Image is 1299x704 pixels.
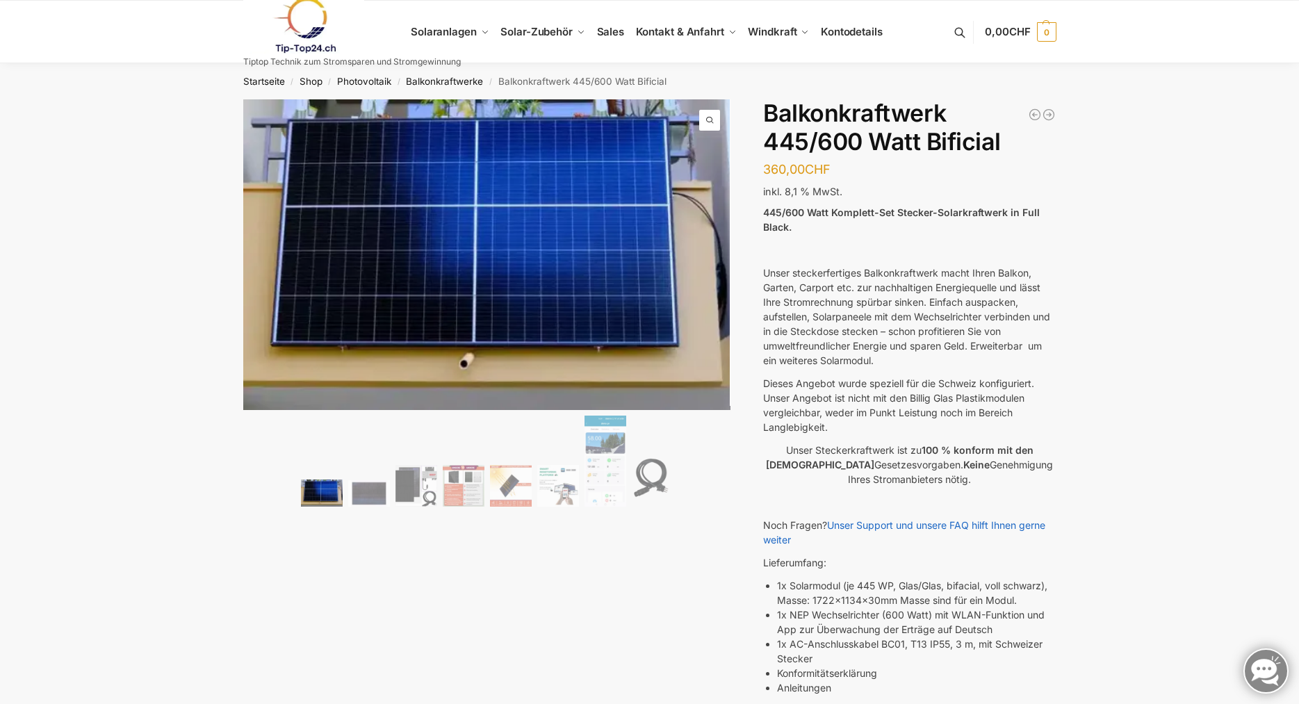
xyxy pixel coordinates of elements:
span: / [322,76,337,88]
span: Kontodetails [821,25,883,38]
span: inkl. 8,1 % MwSt. [763,186,842,197]
span: CHF [1009,25,1031,38]
span: / [285,76,300,88]
span: Solar-Zubehör [500,25,573,38]
a: Shop [300,76,322,87]
a: Unser Support und unsere FAQ hilft Ihnen gerne weiter [763,519,1045,546]
span: 0,00 [985,25,1030,38]
a: Photovoltaik [337,76,391,87]
a: Kontakt & Anfahrt [630,1,742,63]
p: Unser Steckerkraftwerk ist zu Gesetzesvorgaben. Genehmigung Ihres Stromanbieters nötig. [763,443,1056,486]
p: Dieses Angebot wurde speziell für die Schweiz konfiguriert. Unser Angebot ist nicht mit den Billi... [763,376,1056,434]
span: Sales [597,25,625,38]
strong: 445/600 Watt Komplett-Set Stecker-Solarkraftwerk in Full Black. [763,206,1040,233]
img: Wer billig kauft, kauft 2 mal. [443,465,484,507]
img: NEPViewer App [585,416,626,506]
li: Anleitungen [777,680,1056,695]
span: CHF [805,162,831,177]
nav: Breadcrumb [218,63,1081,99]
a: Solar-Zubehör [495,1,591,63]
li: 1x AC-Anschlusskabel BC01, T13 IP55, 3 m, mit Schweizer Stecker [777,637,1056,666]
li: 1x Solarmodul (je 445 WP, Glas/Glas, bifacial, voll schwarz), Masse: 1722x1134x30mm Masse sind fü... [777,578,1056,607]
span: Kontakt & Anfahrt [636,25,724,38]
a: Steckerkraftwerk 890 Watt mit verstellbaren Balkonhalterungen inkl. Lieferung [1028,108,1042,122]
strong: Keine [963,459,990,470]
img: Bificiales Hochleistungsmodul [395,465,437,507]
a: Windkraft [742,1,815,63]
a: Balkonkraftwerk 600/810 Watt Fullblack [1042,108,1056,122]
a: Startseite [243,76,285,87]
span: Windkraft [748,25,796,38]
a: Balkonkraftwerke [406,76,483,87]
a: Sales [591,1,630,63]
bdi: 360,00 [763,162,831,177]
a: Kontodetails [815,1,888,63]
img: Balkonkraftwerk 445/600 Watt Bificial – Bild 6 [537,465,579,507]
img: Bificial 30 % mehr Leistung [490,465,532,507]
img: Balkonkraftwerk 445/600 Watt Bificial – Bild 2 [348,480,390,507]
li: Konformitätserklärung [777,666,1056,680]
p: Noch Fragen? [763,518,1056,547]
p: Lieferumfang: [763,555,1056,570]
li: 1x NEP Wechselrichter (600 Watt) mit WLAN-Funktion und App zur Überwachung der Erträge auf Deutsch [777,607,1056,637]
p: Unser steckerfertiges Balkonkraftwerk macht Ihren Balkon, Garten, Carport etc. zur nachhaltigen E... [763,265,1056,368]
p: Tiptop Technik zum Stromsparen und Stromgewinnung [243,58,461,66]
img: Balkonkraftwerk 445/600 Watt Bificial 3 [730,99,1218,406]
img: Balkonkraftwerk 445/600 Watt Bificial 1 [243,99,731,410]
h1: Balkonkraftwerk 445/600 Watt Bificial [763,99,1056,156]
span: Solaranlagen [411,25,477,38]
span: / [483,76,498,88]
img: Solaranlage für den kleinen Balkon [301,480,343,506]
span: / [391,76,406,88]
img: Anschlusskabel-3meter [632,451,673,507]
span: 0 [1037,22,1056,42]
a: 0,00CHF 0 [985,11,1056,53]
